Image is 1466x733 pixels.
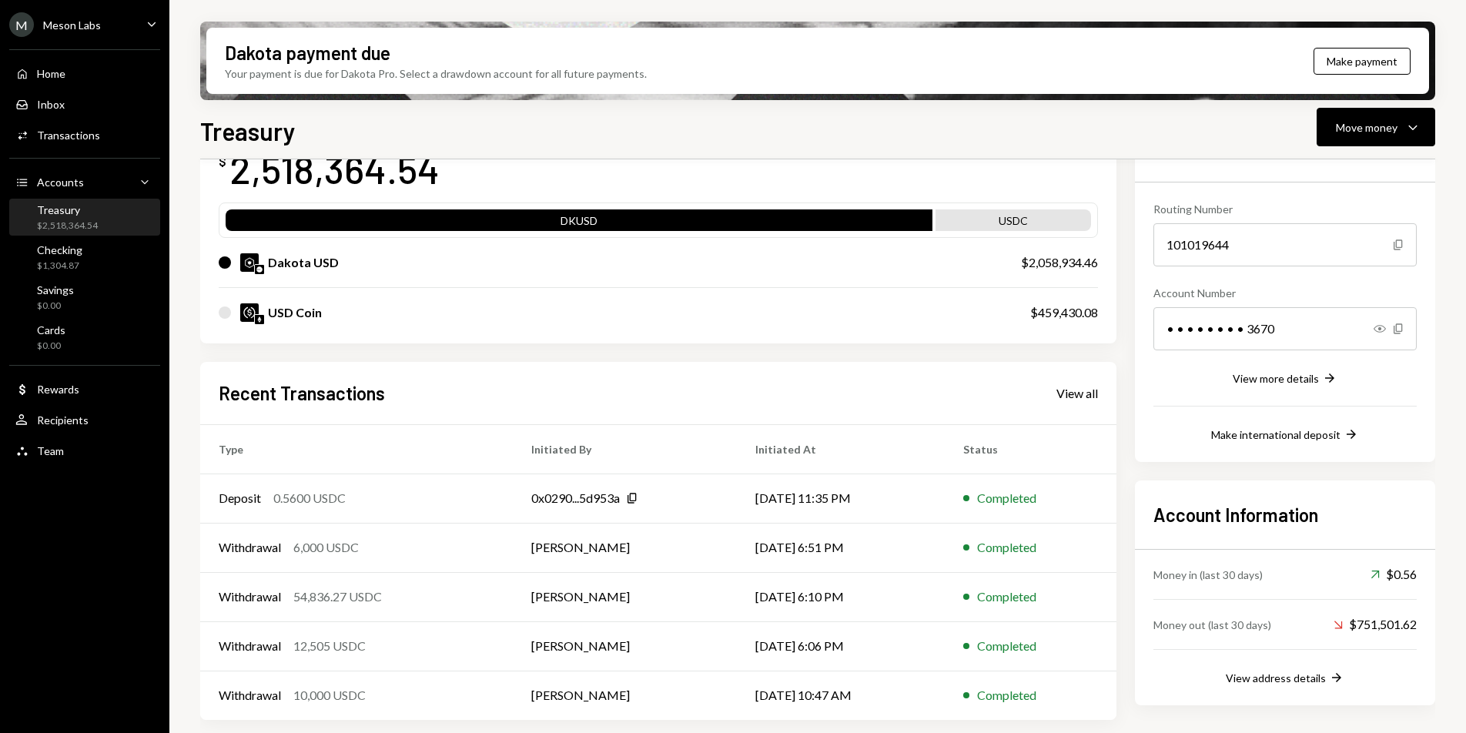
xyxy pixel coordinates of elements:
[1371,565,1417,584] div: $0.56
[513,621,738,671] td: [PERSON_NAME]
[225,65,647,82] div: Your payment is due for Dakota Pro. Select a drawdown account for all future payments.
[977,489,1036,507] div: Completed
[219,686,281,705] div: Withdrawal
[737,572,945,621] td: [DATE] 6:10 PM
[200,424,513,474] th: Type
[9,375,160,403] a: Rewards
[200,115,296,146] h1: Treasury
[268,303,322,322] div: USD Coin
[737,424,945,474] th: Initiated At
[1153,567,1263,583] div: Money in (last 30 days)
[1314,48,1411,75] button: Make payment
[219,637,281,655] div: Withdrawal
[1153,502,1417,527] h2: Account Information
[37,98,65,111] div: Inbox
[9,199,160,236] a: Treasury$2,518,364.54
[9,239,160,276] a: Checking$1,304.87
[255,315,264,324] img: ethereum-mainnet
[37,413,89,427] div: Recipients
[9,406,160,433] a: Recipients
[219,154,226,169] div: $
[37,340,65,353] div: $0.00
[737,523,945,572] td: [DATE] 6:51 PM
[229,145,440,193] div: 2,518,364.54
[1336,119,1397,136] div: Move money
[9,59,160,87] a: Home
[513,424,738,474] th: Initiated By
[513,523,738,572] td: [PERSON_NAME]
[737,671,945,720] td: [DATE] 10:47 AM
[1211,427,1359,443] button: Make international deposit
[1317,108,1435,146] button: Move money
[1153,307,1417,350] div: • • • • • • • • 3670
[9,437,160,464] a: Team
[9,279,160,316] a: Savings$0.00
[1233,370,1337,387] button: View more details
[226,213,932,234] div: DKUSD
[1030,303,1098,322] div: $459,430.08
[37,176,84,189] div: Accounts
[1233,372,1319,385] div: View more details
[37,129,100,142] div: Transactions
[37,300,74,313] div: $0.00
[219,489,261,507] div: Deposit
[945,424,1116,474] th: Status
[219,380,385,406] h2: Recent Transactions
[37,259,82,273] div: $1,304.87
[977,686,1036,705] div: Completed
[9,90,160,118] a: Inbox
[977,538,1036,557] div: Completed
[37,203,98,216] div: Treasury
[268,253,339,272] div: Dakota USD
[37,219,98,233] div: $2,518,364.54
[37,283,74,296] div: Savings
[977,587,1036,606] div: Completed
[977,637,1036,655] div: Completed
[1211,428,1340,441] div: Make international deposit
[293,686,366,705] div: 10,000 USDC
[37,444,64,457] div: Team
[37,67,65,80] div: Home
[531,489,620,507] div: 0x0290...5d953a
[1226,671,1326,684] div: View address details
[293,538,359,557] div: 6,000 USDC
[1226,670,1344,687] button: View address details
[1021,253,1098,272] div: $2,058,934.46
[37,243,82,256] div: Checking
[255,265,264,274] img: base-mainnet
[37,323,65,336] div: Cards
[43,18,101,32] div: Meson Labs
[1153,285,1417,301] div: Account Number
[1056,384,1098,401] a: View all
[737,621,945,671] td: [DATE] 6:06 PM
[219,538,281,557] div: Withdrawal
[9,121,160,149] a: Transactions
[1153,223,1417,266] div: 101019644
[37,383,79,396] div: Rewards
[737,474,945,523] td: [DATE] 11:35 PM
[293,637,366,655] div: 12,505 USDC
[219,587,281,606] div: Withdrawal
[9,319,160,356] a: Cards$0.00
[1334,615,1417,634] div: $751,501.62
[9,12,34,37] div: M
[9,168,160,196] a: Accounts
[225,40,390,65] div: Dakota payment due
[240,303,259,322] img: USDC
[1153,201,1417,217] div: Routing Number
[293,587,382,606] div: 54,836.27 USDC
[935,213,1091,234] div: USDC
[1153,617,1271,633] div: Money out (last 30 days)
[513,572,738,621] td: [PERSON_NAME]
[1056,386,1098,401] div: View all
[273,489,346,507] div: 0.5600 USDC
[513,671,738,720] td: [PERSON_NAME]
[240,253,259,272] img: DKUSD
